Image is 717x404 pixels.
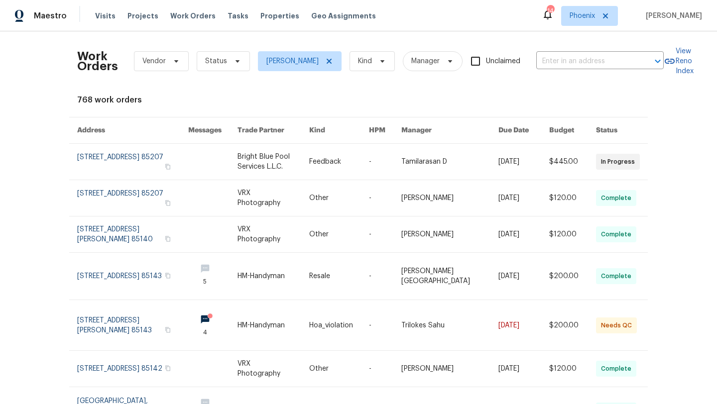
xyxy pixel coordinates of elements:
[301,253,361,300] td: Resale
[301,351,361,387] td: Other
[77,51,118,71] h2: Work Orders
[664,46,694,76] a: View Reno Index
[163,162,172,171] button: Copy Address
[127,11,158,21] span: Projects
[230,351,302,387] td: VRX Photography
[230,216,302,253] td: VRX Photography
[230,117,302,144] th: Trade Partner
[230,253,302,300] td: HM-Handyman
[411,56,440,66] span: Manager
[301,180,361,216] td: Other
[393,144,490,180] td: Tamilarasan D
[230,180,302,216] td: VRX Photography
[228,12,248,19] span: Tasks
[77,95,640,105] div: 768 work orders
[163,364,172,373] button: Copy Address
[570,11,595,21] span: Phoenix
[163,234,172,243] button: Copy Address
[361,253,393,300] td: -
[361,216,393,253] td: -
[301,216,361,253] td: Other
[301,300,361,351] td: Hoa_violation
[393,300,490,351] td: Trilokes Sahu
[180,117,230,144] th: Messages
[230,300,302,351] td: HM-Handyman
[163,271,172,280] button: Copy Address
[69,117,180,144] th: Address
[34,11,67,21] span: Maestro
[393,117,490,144] th: Manager
[361,300,393,351] td: -
[490,117,541,144] th: Due Date
[311,11,376,21] span: Geo Assignments
[541,117,588,144] th: Budget
[361,351,393,387] td: -
[163,199,172,207] button: Copy Address
[301,144,361,180] td: Feedback
[361,180,393,216] td: -
[260,11,299,21] span: Properties
[547,6,554,16] div: 14
[266,56,319,66] span: [PERSON_NAME]
[651,54,665,68] button: Open
[393,351,490,387] td: [PERSON_NAME]
[361,144,393,180] td: -
[536,54,636,69] input: Enter in an address
[393,216,490,253] td: [PERSON_NAME]
[163,325,172,334] button: Copy Address
[358,56,372,66] span: Kind
[95,11,116,21] span: Visits
[170,11,216,21] span: Work Orders
[230,144,302,180] td: Bright Blue Pool Services L.L.C.
[393,253,490,300] td: [PERSON_NAME][GEOGRAPHIC_DATA]
[588,117,648,144] th: Status
[205,56,227,66] span: Status
[361,117,393,144] th: HPM
[142,56,166,66] span: Vendor
[642,11,702,21] span: [PERSON_NAME]
[393,180,490,216] td: [PERSON_NAME]
[486,56,520,67] span: Unclaimed
[301,117,361,144] th: Kind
